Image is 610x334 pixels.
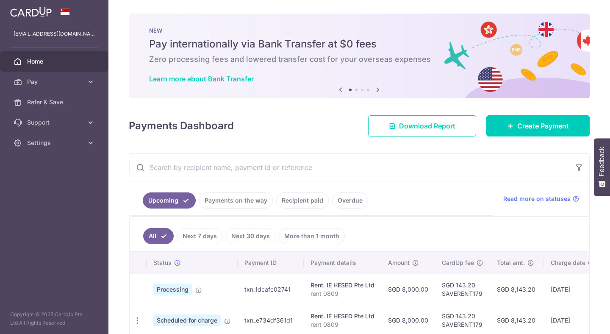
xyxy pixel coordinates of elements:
[199,192,273,209] a: Payments on the way
[27,57,83,66] span: Home
[388,259,410,267] span: Amount
[129,154,569,181] input: Search by recipient name, payment id or reference
[399,121,455,131] span: Download Report
[442,259,474,267] span: CardUp fee
[490,274,544,305] td: SGD 8,143.20
[149,54,569,64] h6: Zero processing fees and lowered transfer cost for your overseas expenses
[435,274,490,305] td: SGD 143.20 SAVERENT179
[497,259,525,267] span: Total amt.
[14,30,95,38] p: [EMAIL_ADDRESS][DOMAIN_NAME]
[149,27,569,34] p: NEW
[10,7,52,17] img: CardUp
[503,195,579,203] a: Read more on statuses
[143,192,196,209] a: Upcoming
[486,115,590,136] a: Create Payment
[129,118,234,134] h4: Payments Dashboard
[503,195,571,203] span: Read more on statuses
[276,192,329,209] a: Recipient paid
[304,252,381,274] th: Payment details
[149,37,569,51] h5: Pay internationally via Bank Transfer at $0 fees
[381,274,435,305] td: SGD 8,000.00
[551,259,585,267] span: Charge date
[332,192,368,209] a: Overdue
[153,259,172,267] span: Status
[226,228,275,244] a: Next 30 days
[368,115,476,136] a: Download Report
[544,274,602,305] td: [DATE]
[149,75,254,83] a: Learn more about Bank Transfer
[311,281,374,289] div: Rent. IE HESED Pte Ltd
[238,252,304,274] th: Payment ID
[129,14,590,98] img: Bank transfer banner
[311,320,374,329] p: rent 0809
[279,228,345,244] a: More than 1 month
[238,274,304,305] td: txn_1dcafc02741
[594,138,610,196] button: Feedback - Show survey
[311,289,374,298] p: rent 0809
[143,228,174,244] a: All
[27,118,83,127] span: Support
[598,147,606,176] span: Feedback
[153,315,221,326] span: Scheduled for charge
[153,284,192,295] span: Processing
[177,228,222,244] a: Next 7 days
[517,121,569,131] span: Create Payment
[27,78,83,86] span: Pay
[27,98,83,106] span: Refer & Save
[27,139,83,147] span: Settings
[311,312,374,320] div: Rent. IE HESED Pte Ltd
